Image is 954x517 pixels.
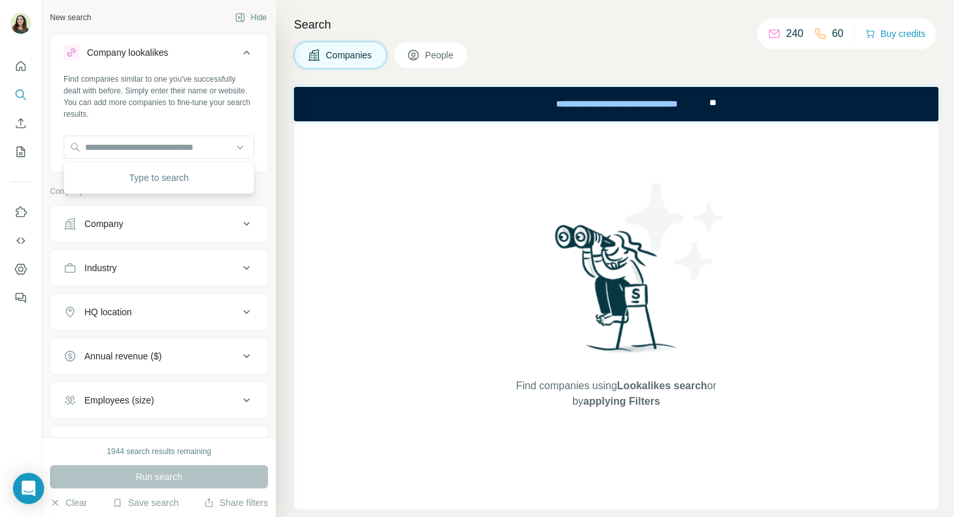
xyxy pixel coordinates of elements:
[51,252,267,283] button: Industry
[10,112,31,135] button: Enrich CSV
[10,286,31,309] button: Feedback
[50,186,268,197] p: Company information
[10,229,31,252] button: Use Surfe API
[294,87,938,121] iframe: Banner
[204,496,268,509] button: Share filters
[13,473,44,504] div: Open Intercom Messenger
[50,496,87,509] button: Clear
[294,16,938,34] h4: Search
[10,140,31,163] button: My lists
[51,429,267,460] button: Technologies
[865,25,925,43] button: Buy credits
[64,73,254,120] div: Find companies similar to one you've successfully dealt with before. Simply enter their name or w...
[51,385,267,416] button: Employees (size)
[51,208,267,239] button: Company
[51,296,267,328] button: HQ location
[87,46,168,59] div: Company lookalikes
[786,26,803,42] p: 240
[617,173,733,290] img: Surfe Illustration - Stars
[10,54,31,78] button: Quick start
[10,258,31,281] button: Dashboard
[617,380,707,391] span: Lookalikes search
[51,37,267,73] button: Company lookalikes
[107,446,212,457] div: 1944 search results remaining
[326,49,373,62] span: Companies
[84,306,132,319] div: HQ location
[50,12,91,23] div: New search
[10,13,31,34] img: Avatar
[84,217,123,230] div: Company
[832,26,844,42] p: 60
[67,165,251,191] div: Type to search
[10,200,31,224] button: Use Surfe on LinkedIn
[226,8,276,27] button: Hide
[51,341,267,372] button: Annual revenue ($)
[84,350,162,363] div: Annual revenue ($)
[84,394,154,407] div: Employees (size)
[583,396,660,407] span: applying Filters
[512,378,720,409] span: Find companies using or by
[549,221,684,366] img: Surfe Illustration - Woman searching with binoculars
[10,83,31,106] button: Search
[112,496,178,509] button: Save search
[84,261,117,274] div: Industry
[425,49,455,62] span: People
